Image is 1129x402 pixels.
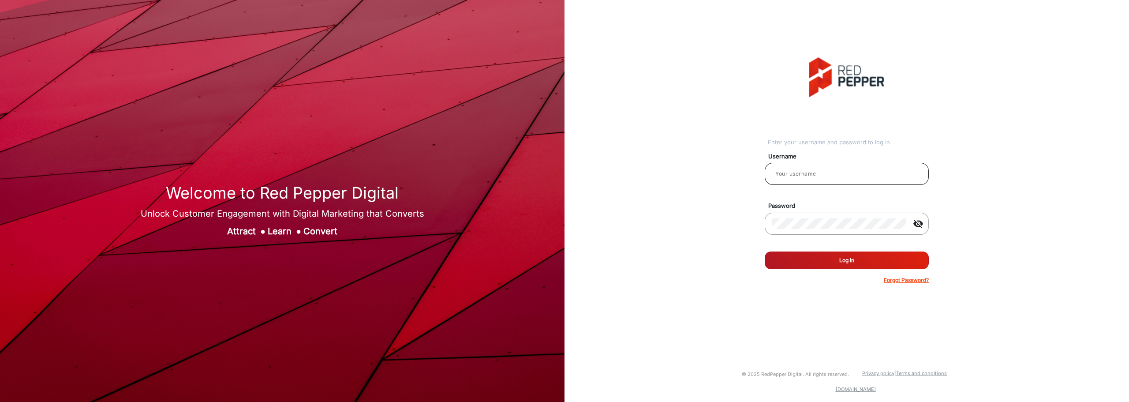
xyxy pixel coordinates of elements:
[296,226,301,237] span: ●
[742,371,849,377] small: © 2025 RedPepper Digital. All rights reserved.
[908,218,929,229] mat-icon: visibility_off
[896,370,947,376] a: Terms and conditions
[141,225,424,238] div: Attract Learn Convert
[762,202,939,210] mat-label: Password
[141,207,424,220] div: Unlock Customer Engagement with Digital Marketing that Converts
[772,169,922,179] input: Your username
[141,184,424,203] h1: Welcome to Red Pepper Digital
[260,226,265,237] span: ●
[894,370,896,376] a: |
[762,152,939,161] mat-label: Username
[862,370,894,376] a: Privacy policy
[768,138,929,147] div: Enter your username and password to log in
[884,276,929,284] p: Forgot Password?
[809,57,884,97] img: vmg-logo
[765,252,929,269] button: Log In
[836,386,876,392] a: [DOMAIN_NAME]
